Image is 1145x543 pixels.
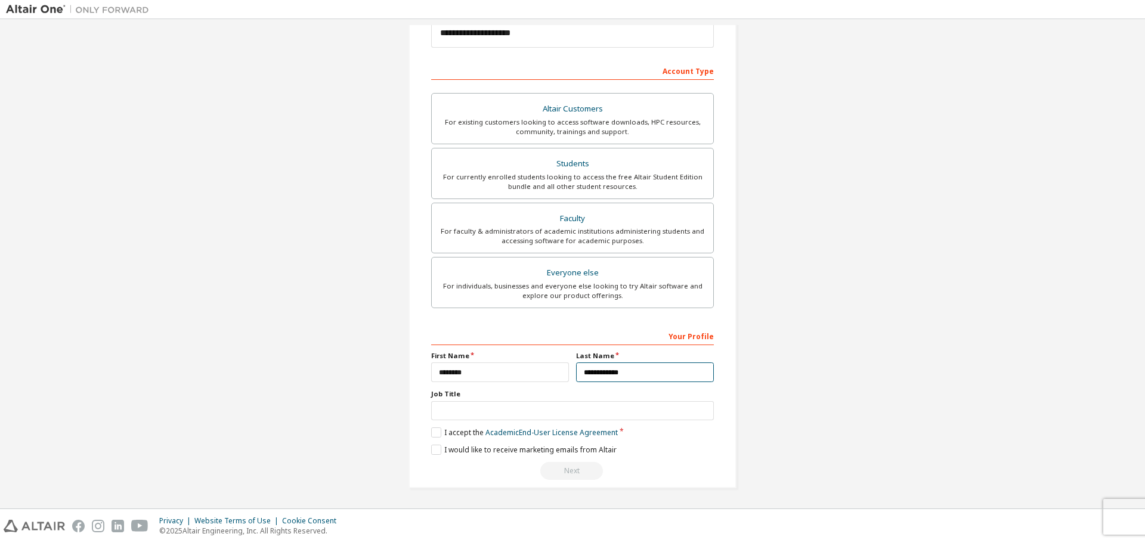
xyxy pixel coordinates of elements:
[439,156,706,172] div: Students
[439,117,706,136] div: For existing customers looking to access software downloads, HPC resources, community, trainings ...
[131,520,148,532] img: youtube.svg
[159,516,194,526] div: Privacy
[439,101,706,117] div: Altair Customers
[439,281,706,300] div: For individuals, businesses and everyone else looking to try Altair software and explore our prod...
[439,172,706,191] div: For currently enrolled students looking to access the free Altair Student Edition bundle and all ...
[431,326,714,345] div: Your Profile
[431,445,617,455] label: I would like to receive marketing emails from Altair
[431,389,714,399] label: Job Title
[431,351,569,361] label: First Name
[431,427,618,437] label: I accept the
[431,462,714,480] div: Read and acccept EULA to continue
[576,351,714,361] label: Last Name
[112,520,124,532] img: linkedin.svg
[92,520,104,532] img: instagram.svg
[439,210,706,227] div: Faculty
[6,4,155,15] img: Altair One
[159,526,343,536] p: © 2025 Altair Engineering, Inc. All Rights Reserved.
[194,516,282,526] div: Website Terms of Use
[282,516,343,526] div: Cookie Consent
[439,226,706,246] div: For faculty & administrators of academic institutions administering students and accessing softwa...
[485,427,618,437] a: Academic End-User License Agreement
[4,520,65,532] img: altair_logo.svg
[439,265,706,281] div: Everyone else
[431,61,714,80] div: Account Type
[72,520,85,532] img: facebook.svg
